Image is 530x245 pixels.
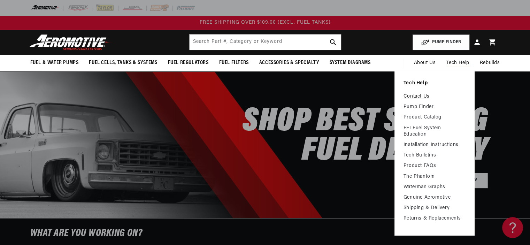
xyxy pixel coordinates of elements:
span: FREE SHIPPING OVER $109.00 (EXCL. FUEL TANKS) [200,20,331,25]
span: Fuel & Water Pumps [30,59,79,67]
a: Tech Help [404,80,466,86]
a: EFI Fuel System Education [404,125,466,138]
input: Search by Part Number, Category or Keyword [190,35,341,50]
span: Tech Help [446,59,469,67]
summary: Fuel Filters [214,55,254,71]
a: Returns & Replacements [404,215,466,222]
button: PUMP FINDER [413,35,469,50]
summary: Fuel & Water Pumps [25,55,84,71]
a: Product Catalog [404,114,466,121]
h2: SHOP BEST SELLING FUEL DELIVERY [243,107,487,166]
a: Tech Bulletins [404,152,466,159]
span: Fuel Cells, Tanks & Systems [89,59,157,67]
summary: Fuel Cells, Tanks & Systems [84,55,162,71]
summary: System Diagrams [324,55,376,71]
a: Pump Finder [404,104,466,110]
a: Shipping & Delivery [404,205,466,211]
a: About Us [408,55,441,71]
span: Accessories & Specialty [259,59,319,67]
a: Product FAQs [404,163,466,169]
button: search button [325,35,341,50]
summary: Accessories & Specialty [254,55,324,71]
summary: Tech Help [441,55,474,71]
a: Waterman Graphs [404,184,466,190]
span: Rebuilds [480,59,500,67]
summary: Rebuilds [475,55,505,71]
summary: Fuel Regulators [163,55,214,71]
a: The Phantom [404,174,466,180]
img: Aeromotive [28,34,115,51]
span: System Diagrams [330,59,371,67]
span: About Us [414,60,436,66]
a: Contact Us [404,93,466,100]
span: Fuel Filters [219,59,249,67]
a: Genuine Aeromotive [404,194,466,201]
a: Installation Instructions [404,142,466,148]
span: Fuel Regulators [168,59,209,67]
